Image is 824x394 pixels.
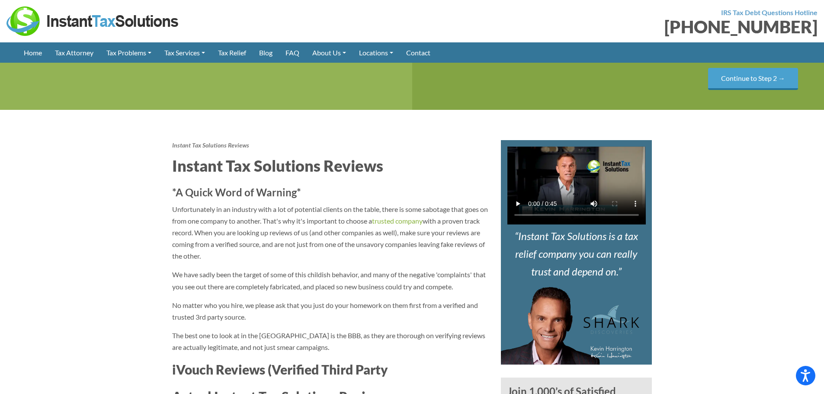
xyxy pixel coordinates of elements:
[100,42,158,63] a: Tax Problems
[48,42,100,63] a: Tax Attorney
[17,42,48,63] a: Home
[172,269,488,292] p: We have sadly been the target of some of this childish behavior, and many of the negative 'compla...
[6,6,180,36] img: Instant Tax Solutions Logo
[708,68,798,90] input: Continue to Step 2 →
[515,230,638,278] i: Instant Tax Solutions is a tax relief company you can really trust and depend on.
[253,42,279,63] a: Blog
[306,42,353,63] a: About Us
[501,287,639,365] img: Kevin Harrington
[172,155,488,176] h2: Instant Tax Solutions Reviews
[419,18,818,35] div: [PHONE_NUMBER]
[172,141,249,149] strong: Instant Tax Solutions Reviews
[372,217,423,225] a: trusted company
[172,185,488,200] h4: *A Quick Word of Warning*
[721,8,818,16] strong: IRS Tax Debt Questions Hotline
[353,42,400,63] a: Locations
[212,42,253,63] a: Tax Relief
[158,42,212,63] a: Tax Services
[172,330,488,353] p: The best one to look at in the [GEOGRAPHIC_DATA] is the BBB, as they are thorough on verifying re...
[400,42,437,63] a: Contact
[172,203,488,262] p: Unfortunately in an industry with a lot of potential clients on the table, there is some sabotage...
[172,360,488,378] h3: iVouch Reviews (Verified Third Party
[172,299,488,323] p: No matter who you hire, we please ask that you just do your homework on them first from a verifie...
[279,42,306,63] a: FAQ
[6,16,180,24] a: Instant Tax Solutions Logo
